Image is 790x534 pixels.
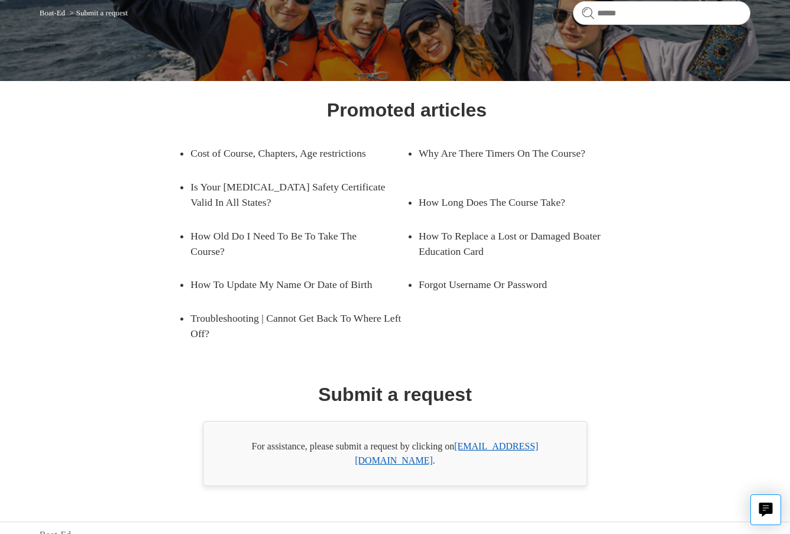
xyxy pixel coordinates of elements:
input: Search [573,1,750,25]
a: How Old Do I Need To Be To Take The Course? [190,219,389,268]
a: Is Your [MEDICAL_DATA] Safety Certificate Valid In All States? [190,170,407,219]
button: Live chat [750,494,781,525]
div: For assistance, please submit a request by clicking on . [203,421,587,486]
li: Boat-Ed [40,8,67,17]
a: Cost of Course, Chapters, Age restrictions [190,137,389,170]
h1: Submit a request [318,380,472,409]
h1: Promoted articles [327,96,487,124]
a: Forgot Username Or Password [419,268,617,301]
a: Why Are There Timers On The Course? [419,137,617,170]
li: Submit a request [67,8,128,17]
a: Boat-Ed [40,8,65,17]
a: Troubleshooting | Cannot Get Back To Where Left Off? [190,302,407,351]
a: How Long Does The Course Take? [419,186,617,219]
a: How To Replace a Lost or Damaged Boater Education Card [419,219,635,268]
a: How To Update My Name Or Date of Birth [190,268,389,301]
